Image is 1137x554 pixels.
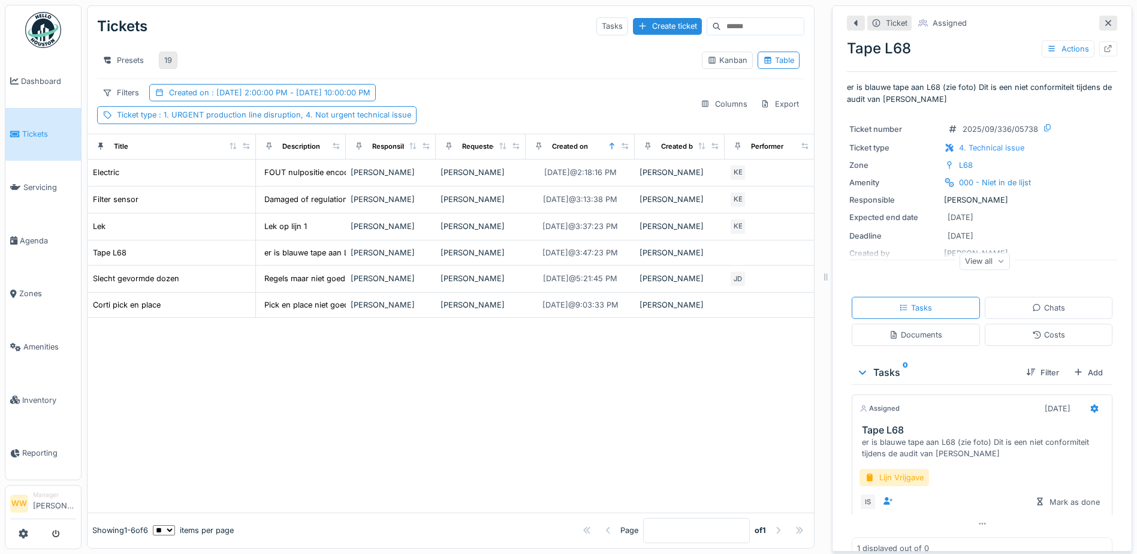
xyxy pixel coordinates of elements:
div: Tasks [899,302,932,314]
div: Pick en place niet goed pozisi [264,299,373,311]
a: Amenities [5,320,81,374]
div: Kanban [707,55,747,66]
div: Assigned [859,404,900,414]
div: [DATE] @ 2:18:16 PM [544,167,617,178]
div: JD [729,270,746,287]
div: Mark as done [1030,494,1105,510]
div: Tasks [856,365,1017,380]
div: Export [755,95,804,113]
div: [PERSON_NAME] [351,221,431,232]
div: Slecht gevormde dozen [93,273,179,284]
div: Requested by [462,141,508,152]
div: Expected end date [849,212,939,223]
div: Ticket number [849,124,939,135]
span: Servicing [23,182,76,193]
div: [DATE] @ 3:13:38 PM [543,194,617,205]
div: [DATE] [1045,403,1070,414]
div: Ticket type [849,142,939,153]
div: Corti pick en place [93,299,161,311]
div: Title [114,141,128,152]
div: 000 - Niet in de lijst [959,177,1031,188]
div: Created on [552,141,588,152]
span: Inventory [22,395,76,406]
div: 1 displayed out of 0 [857,543,929,554]
span: Dashboard [21,76,76,87]
div: Tape L68 [93,247,126,258]
div: [PERSON_NAME] [640,167,720,178]
div: Description [282,141,320,152]
div: Responsible [849,194,939,206]
div: Costs [1032,329,1065,341]
div: [DATE] @ 3:47:23 PM [542,247,618,258]
div: Columns [695,95,753,113]
div: [DATE] @ 5:21:45 PM [543,273,617,284]
div: 19 [164,55,172,66]
div: FOUT nulpositie encoder patroon [264,167,387,178]
div: Lek op lijn 1 [264,221,307,232]
span: Agenda [20,235,76,246]
a: Reporting [5,427,81,480]
div: [PERSON_NAME] [849,194,1115,206]
div: Chats [1032,302,1065,314]
div: [PERSON_NAME] [441,273,521,284]
p: er is blauwe tape aan L68 (zie foto) Dit is een niet conformiteit tijdens de audit van [PERSON_NAME] [847,82,1117,104]
div: [PERSON_NAME] [351,247,431,258]
div: Table [763,55,794,66]
div: [PERSON_NAME] [640,247,720,258]
div: Lek [93,221,105,232]
div: Damaged of regulation in filter sensor, more of... [264,194,442,205]
div: KE [729,191,746,208]
div: Ticket [886,17,907,29]
div: Filter [1021,365,1064,381]
div: IS [859,493,876,510]
div: [PERSON_NAME] [640,273,720,284]
div: [PERSON_NAME] [351,273,431,284]
li: [PERSON_NAME] [33,490,76,516]
div: [DATE] [948,230,973,242]
div: Tasks [596,17,628,35]
div: [PERSON_NAME] [441,167,521,178]
span: Reporting [22,447,76,459]
li: WW [10,495,28,513]
div: er is blauwe tape aan L68 (zie foto) Dit is een niet conformiteit tijdens de audit van [PERSON_NAME] [862,436,1107,459]
sup: 0 [903,365,908,380]
div: [PERSON_NAME] [441,221,521,232]
div: Assigned [933,17,967,29]
div: Documents [889,329,942,341]
div: L68 [959,159,973,171]
span: Tickets [22,128,76,140]
div: [PERSON_NAME] [640,299,720,311]
div: Presets [97,52,149,69]
span: : 1. URGENT production line disruption, 4. Not urgent technical issue [156,110,411,119]
div: Created by [661,141,697,152]
a: WW Manager[PERSON_NAME] [10,490,76,519]
div: View all [960,252,1010,270]
div: Page [620,525,638,536]
div: [PERSON_NAME] [441,299,521,311]
div: items per page [153,525,234,536]
div: Create ticket [633,18,702,34]
div: [PERSON_NAME] [441,194,521,205]
div: 2025/09/336/05738 [963,124,1038,135]
div: [PERSON_NAME] [441,247,521,258]
div: Add [1069,365,1108,381]
div: Deadline [849,230,939,242]
div: [PERSON_NAME] [351,194,431,205]
div: Filter sensor [93,194,138,205]
div: Lijn Vrijgave [859,469,929,486]
div: KE [729,218,746,235]
a: Servicing [5,161,81,214]
div: Zone [849,159,939,171]
div: Actions [1042,40,1094,58]
div: Tickets [97,11,147,42]
div: Created on [169,87,370,98]
a: Inventory [5,374,81,427]
div: 4. Technical issue [959,142,1024,153]
div: [DATE] @ 9:03:33 PM [542,299,619,311]
div: [DATE] @ 3:37:23 PM [542,221,618,232]
a: Tickets [5,108,81,161]
div: [PERSON_NAME] [351,167,431,178]
h3: Tape L68 [862,424,1107,436]
img: Badge_color-CXgf-gQk.svg [25,12,61,48]
div: Ticket type [117,109,411,121]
